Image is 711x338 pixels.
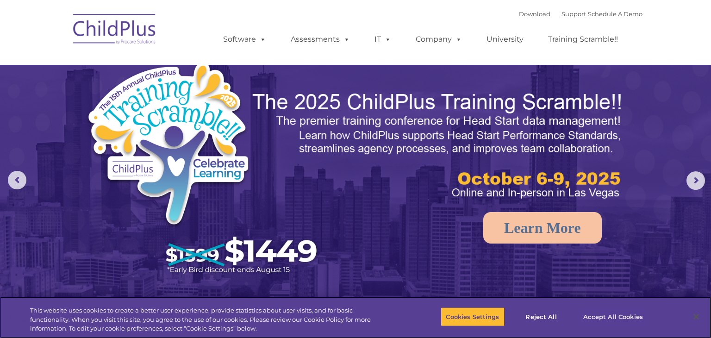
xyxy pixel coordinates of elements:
span: Phone number [129,99,168,106]
font: | [519,10,642,18]
a: Learn More [483,212,602,244]
div: This website uses cookies to create a better user experience, provide statistics about user visit... [30,306,391,333]
a: Company [406,30,471,49]
button: Cookies Settings [441,307,504,326]
img: ChildPlus by Procare Solutions [69,7,161,54]
a: Assessments [281,30,359,49]
a: University [477,30,533,49]
a: IT [365,30,400,49]
a: Schedule A Demo [588,10,642,18]
a: Download [519,10,550,18]
button: Accept All Cookies [578,307,648,326]
a: Software [214,30,275,49]
a: Support [561,10,586,18]
button: Reject All [512,307,570,326]
button: Close [686,307,706,327]
span: Last name [129,61,157,68]
a: Training Scramble!! [539,30,627,49]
